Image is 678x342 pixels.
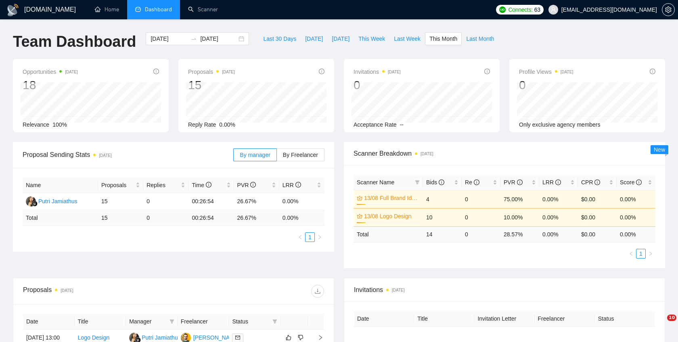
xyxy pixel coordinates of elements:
[250,182,256,188] span: info-circle
[38,197,77,206] div: Putri Jamiathus
[143,210,188,226] td: 0
[651,315,670,334] iframe: Intercom live chat
[200,34,237,43] input: End date
[188,67,235,77] span: Proposals
[519,67,573,77] span: Profile Views
[237,182,256,188] span: PVR
[169,319,174,324] span: filter
[595,311,655,327] th: Status
[23,67,78,77] span: Opportunities
[423,208,462,226] td: 10
[298,334,303,341] span: dislike
[354,148,655,158] span: Scanner Breakdown
[26,196,36,206] img: PJ
[617,226,655,242] td: 0.00 %
[188,121,216,128] span: Reply Rate
[474,311,534,327] th: Invitation Letter
[508,5,532,14] span: Connects:
[354,121,397,128] span: Acceptance Rate
[354,67,401,77] span: Invitations
[500,226,539,242] td: 28.57 %
[421,152,433,156] time: [DATE]
[283,152,318,158] span: By Freelancer
[650,69,655,74] span: info-circle
[667,315,676,321] span: 10
[65,70,77,74] time: [DATE]
[98,193,143,210] td: 15
[272,319,277,324] span: filter
[143,193,188,210] td: 0
[23,314,75,329] th: Date
[354,226,423,242] td: Total
[98,177,143,193] th: Proposals
[305,232,315,242] li: 1
[646,249,655,259] button: right
[539,226,578,242] td: 0.00 %
[188,6,218,13] a: searchScanner
[23,77,78,93] div: 18
[519,121,601,128] span: Only exclusive agency members
[305,34,323,43] span: [DATE]
[317,235,322,240] span: right
[315,232,324,242] li: Next Page
[462,190,500,208] td: 0
[646,249,655,259] li: Next Page
[617,208,655,226] td: 0.00%
[61,288,73,293] time: [DATE]
[539,190,578,208] td: 0.00%
[636,249,645,258] a: 1
[178,314,229,329] th: Freelancer
[504,179,523,186] span: PVR
[662,3,675,16] button: setting
[462,208,500,226] td: 0
[654,146,665,153] span: New
[75,314,126,329] th: Title
[465,179,479,186] span: Re
[354,311,414,327] th: Date
[581,179,600,186] span: CPR
[301,32,327,45] button: [DATE]
[561,70,573,74] time: [DATE]
[153,69,159,74] span: info-circle
[542,179,561,186] span: LRR
[474,179,479,185] span: info-circle
[23,121,49,128] span: Relevance
[190,35,197,42] span: swap-right
[23,177,98,193] th: Name
[354,32,389,45] button: This Week
[234,193,279,210] td: 26.67%
[466,34,494,43] span: Last Month
[188,210,234,226] td: 00:26:54
[146,181,179,190] span: Replies
[135,6,141,12] span: dashboard
[240,152,270,158] span: By manager
[354,285,655,295] span: Invitations
[462,32,498,45] button: Last Month
[426,179,444,186] span: Bids
[617,190,655,208] td: 0.00%
[357,213,362,219] span: crown
[539,208,578,226] td: 0.00%
[636,179,642,185] span: info-circle
[364,194,418,202] a: 13/08 Full Brand Identity
[279,193,324,210] td: 0.00%
[145,6,172,13] span: Dashboard
[312,288,324,294] span: download
[550,7,556,13] span: user
[332,34,349,43] span: [DATE]
[143,177,188,193] th: Replies
[315,232,324,242] button: right
[311,335,323,340] span: right
[414,311,474,327] th: Title
[394,34,421,43] span: Last Week
[462,226,500,242] td: 0
[648,251,653,256] span: right
[364,212,418,221] a: 13/08 Logo Design
[423,190,462,208] td: 4
[388,70,400,74] time: [DATE]
[295,232,305,242] button: left
[499,6,506,13] img: upwork-logo.png
[26,198,77,204] a: PJPutri Jamiathus
[662,6,675,13] a: setting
